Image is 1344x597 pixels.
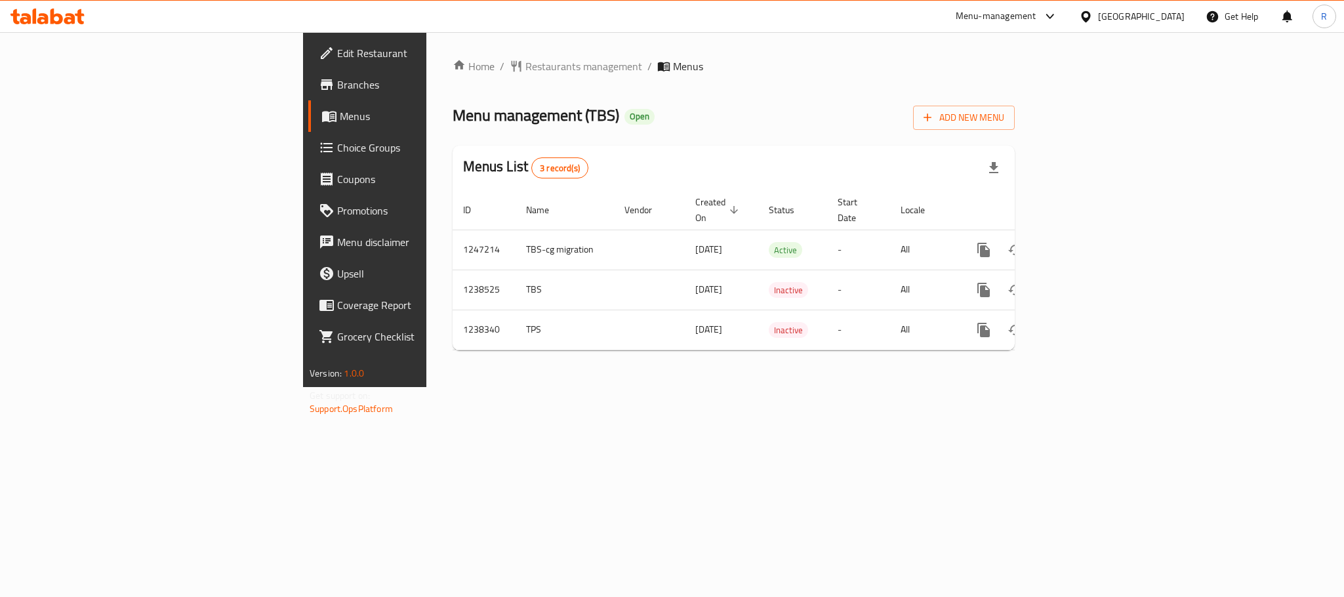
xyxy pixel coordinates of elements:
a: Grocery Checklist [308,321,527,352]
button: Add New Menu [913,106,1015,130]
span: Edit Restaurant [337,45,517,61]
span: 3 record(s) [532,162,588,175]
span: Inactive [769,323,808,338]
span: [DATE] [695,281,722,298]
button: Change Status [1000,274,1031,306]
a: Coupons [308,163,527,195]
a: Support.OpsPlatform [310,400,393,417]
div: Inactive [769,322,808,338]
a: Choice Groups [308,132,527,163]
nav: breadcrumb [453,58,1015,74]
span: Menu disclaimer [337,234,517,250]
span: Coupons [337,171,517,187]
div: Inactive [769,282,808,298]
div: [GEOGRAPHIC_DATA] [1098,9,1185,24]
button: Change Status [1000,234,1031,266]
span: Promotions [337,203,517,218]
span: Branches [337,77,517,93]
a: Branches [308,69,527,100]
td: TBS-cg migration [516,230,614,270]
span: Coverage Report [337,297,517,313]
th: Actions [958,190,1105,230]
span: Menus [673,58,703,74]
button: more [968,234,1000,266]
span: Active [769,243,802,258]
span: [DATE] [695,321,722,338]
span: Start Date [838,194,874,226]
td: - [827,310,890,350]
div: Menu-management [956,9,1036,24]
div: Open [624,109,655,125]
a: Upsell [308,258,527,289]
table: enhanced table [453,190,1105,350]
a: Coverage Report [308,289,527,321]
span: [DATE] [695,241,722,258]
span: Choice Groups [337,140,517,155]
a: Edit Restaurant [308,37,527,69]
span: Menu management ( TBS ) [453,100,619,130]
span: R [1321,9,1327,24]
span: Created On [695,194,743,226]
span: ID [463,202,488,218]
td: All [890,270,958,310]
span: Open [624,111,655,122]
li: / [647,58,652,74]
span: Status [769,202,811,218]
td: TBS [516,270,614,310]
span: Grocery Checklist [337,329,517,344]
span: 1.0.0 [344,365,364,382]
a: Menus [308,100,527,132]
span: Restaurants management [525,58,642,74]
span: Inactive [769,283,808,298]
td: All [890,310,958,350]
span: Upsell [337,266,517,281]
span: Version: [310,365,342,382]
span: Menus [340,108,517,124]
div: Total records count [531,157,588,178]
span: Name [526,202,566,218]
div: Export file [978,152,1009,184]
td: TPS [516,310,614,350]
button: Change Status [1000,314,1031,346]
span: Locale [901,202,942,218]
button: more [968,314,1000,346]
a: Menu disclaimer [308,226,527,258]
h2: Menus List [463,157,588,178]
a: Promotions [308,195,527,226]
span: Get support on: [310,387,370,404]
td: - [827,230,890,270]
span: Vendor [624,202,669,218]
div: Active [769,242,802,258]
span: Add New Menu [924,110,1004,126]
td: All [890,230,958,270]
a: Restaurants management [510,58,642,74]
button: more [968,274,1000,306]
td: - [827,270,890,310]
